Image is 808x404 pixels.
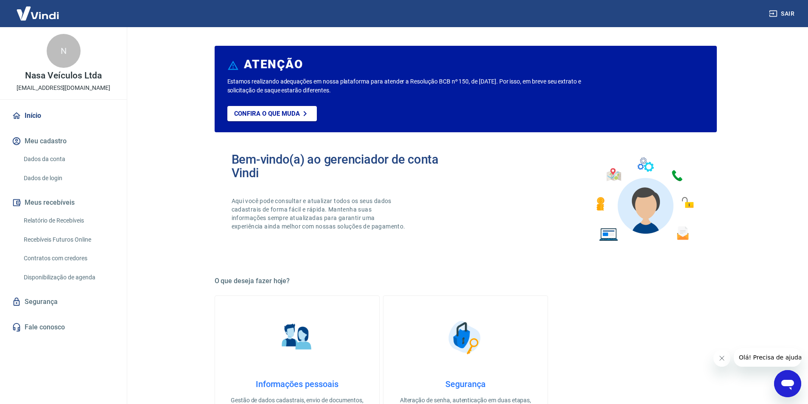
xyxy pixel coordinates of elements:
[227,77,609,95] p: Estamos realizando adequações em nossa plataforma para atender a Resolução BCB nº 150, de [DATE]....
[215,277,717,285] h5: O que deseja fazer hoje?
[20,150,117,168] a: Dados da conta
[234,110,300,117] p: Confira o que muda
[47,34,81,68] div: N
[17,84,110,92] p: [EMAIL_ADDRESS][DOMAIN_NAME]
[397,379,534,389] h4: Segurança
[20,250,117,267] a: Contratos com credores
[713,350,730,367] iframe: Fechar mensagem
[25,71,101,80] p: Nasa Veículos Ltda
[20,212,117,229] a: Relatório de Recebíveis
[10,193,117,212] button: Meus recebíveis
[734,348,801,367] iframe: Mensagem da empresa
[227,106,317,121] a: Confira o que muda
[589,153,700,246] img: Imagem de um avatar masculino com diversos icones exemplificando as funcionalidades do gerenciado...
[444,316,486,359] img: Segurança
[232,197,407,231] p: Aqui você pode consultar e atualizar todos os seus dados cadastrais de forma fácil e rápida. Mant...
[10,106,117,125] a: Início
[229,379,366,389] h4: Informações pessoais
[774,370,801,397] iframe: Botão para abrir a janela de mensagens
[232,153,466,180] h2: Bem-vindo(a) ao gerenciador de conta Vindi
[20,269,117,286] a: Disponibilização de agenda
[10,0,65,26] img: Vindi
[20,170,117,187] a: Dados de login
[5,6,71,13] span: Olá! Precisa de ajuda?
[10,318,117,337] a: Fale conosco
[244,60,303,69] h6: ATENÇÃO
[10,132,117,150] button: Meu cadastro
[10,293,117,311] a: Segurança
[767,6,798,22] button: Sair
[20,231,117,248] a: Recebíveis Futuros Online
[276,316,318,359] img: Informações pessoais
